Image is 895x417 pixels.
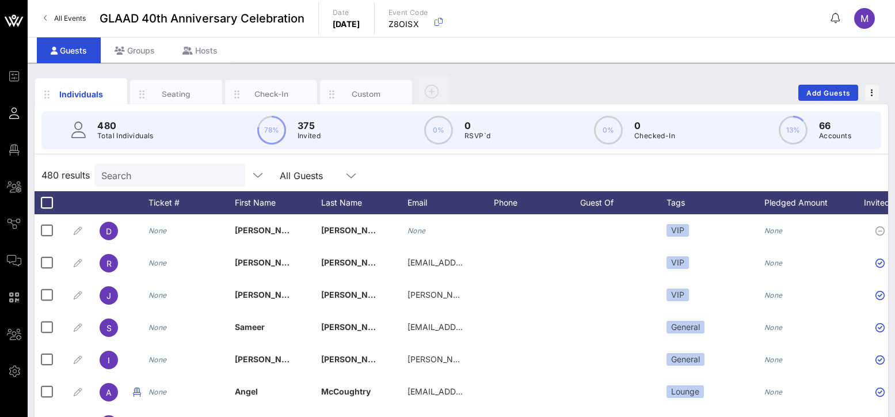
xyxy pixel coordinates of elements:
span: R [106,259,112,268]
div: Hosts [169,37,231,63]
span: [EMAIL_ADDRESS][DOMAIN_NAME] [407,322,546,332]
p: 375 [298,119,321,132]
div: Check-In [246,89,297,100]
span: [PERSON_NAME] [235,290,303,300]
span: All Events [54,14,86,22]
span: [EMAIL_ADDRESS][DOMAIN_NAME] [407,257,546,267]
div: First Name [235,191,321,214]
span: 480 results [41,168,90,182]
span: I [108,355,110,365]
i: None [764,355,783,364]
span: [EMAIL_ADDRESS][DOMAIN_NAME] [407,386,546,396]
div: Guests [37,37,101,63]
div: All Guests [273,164,365,187]
span: [PERSON_NAME] [235,225,303,235]
p: Invited [298,130,321,142]
i: None [148,323,167,332]
button: Add Guests [798,85,858,101]
i: None [764,323,783,332]
p: Z8OISX [389,18,428,30]
p: Total Individuals [97,130,154,142]
div: All Guests [280,170,323,181]
p: 480 [97,119,154,132]
div: VIP [667,256,689,269]
div: Custom [341,89,392,100]
p: 0 [634,119,675,132]
p: Date [333,7,360,18]
div: Ticket # [148,191,235,214]
span: J [106,291,111,301]
a: All Events [37,9,93,28]
span: [PERSON_NAME] [321,225,389,235]
i: None [148,226,167,235]
div: Guest Of [580,191,667,214]
p: [DATE] [333,18,360,30]
span: Sameer [235,322,265,332]
p: Accounts [819,130,851,142]
span: [PERSON_NAME] [235,257,303,267]
span: [PERSON_NAME] [321,354,389,364]
p: Event Code [389,7,428,18]
span: A [106,388,112,397]
div: Email [407,191,494,214]
span: [PERSON_NAME] [321,322,389,332]
div: Last Name [321,191,407,214]
span: Add Guests [806,89,851,97]
p: RSVP`d [464,130,490,142]
div: General [667,353,704,366]
span: [PERSON_NAME][EMAIL_ADDRESS][DOMAIN_NAME] [407,290,612,300]
span: GLAAD 40th Anniversary Celebration [100,10,304,27]
i: None [148,291,167,300]
p: Checked-In [634,130,675,142]
span: [PERSON_NAME] [321,257,389,267]
div: General [667,321,704,333]
span: D [106,226,112,236]
div: Seating [151,89,202,100]
span: M [860,13,869,24]
div: Tags [667,191,764,214]
div: Pledged Amount [764,191,851,214]
div: Lounge [667,385,704,398]
p: 0 [464,119,490,132]
div: VIP [667,289,689,301]
div: M [854,8,875,29]
span: [PERSON_NAME] [235,354,303,364]
span: [PERSON_NAME][EMAIL_ADDRESS][DOMAIN_NAME] [407,354,612,364]
i: None [764,388,783,396]
span: S [106,323,112,333]
i: None [148,259,167,267]
i: None [764,291,783,300]
div: Phone [494,191,580,214]
span: McCoughtry [321,386,371,396]
i: None [148,388,167,396]
div: Groups [101,37,169,63]
span: Angel [235,386,258,396]
i: None [407,226,426,235]
i: None [764,226,783,235]
i: None [148,355,167,364]
i: None [764,259,783,267]
p: 66 [819,119,851,132]
div: VIP [667,224,689,237]
div: Individuals [56,88,107,100]
span: [PERSON_NAME] [321,290,389,300]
